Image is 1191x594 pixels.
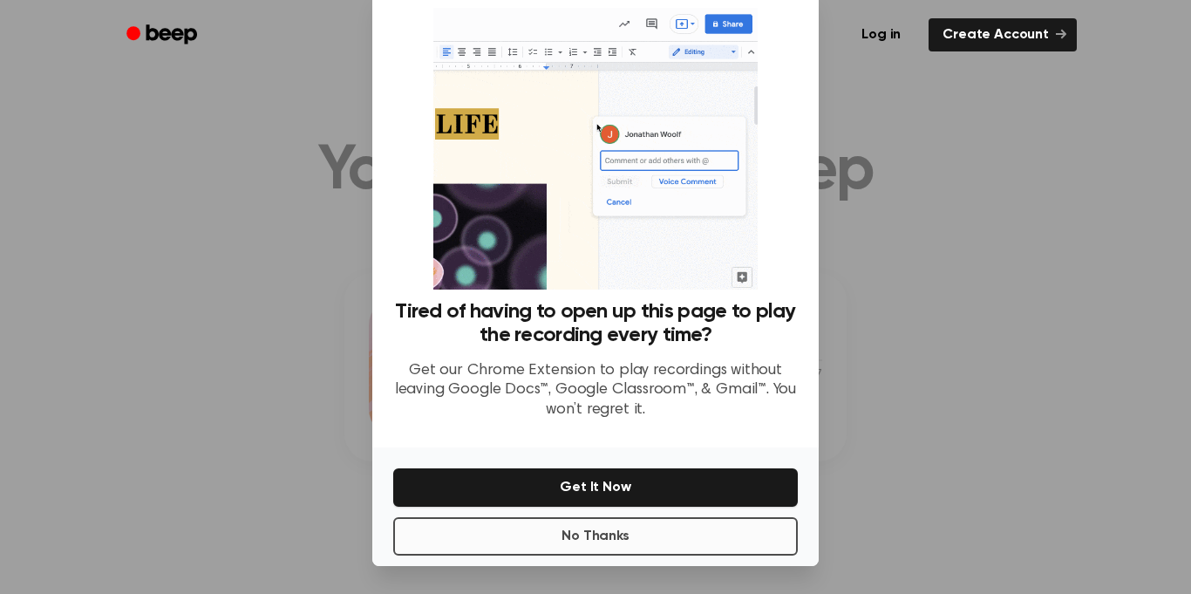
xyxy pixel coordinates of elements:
[393,300,798,347] h3: Tired of having to open up this page to play the recording every time?
[433,8,757,290] img: Beep extension in action
[393,517,798,556] button: No Thanks
[393,468,798,507] button: Get It Now
[393,361,798,420] p: Get our Chrome Extension to play recordings without leaving Google Docs™, Google Classroom™, & Gm...
[844,15,918,55] a: Log in
[114,18,213,52] a: Beep
[929,18,1077,51] a: Create Account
